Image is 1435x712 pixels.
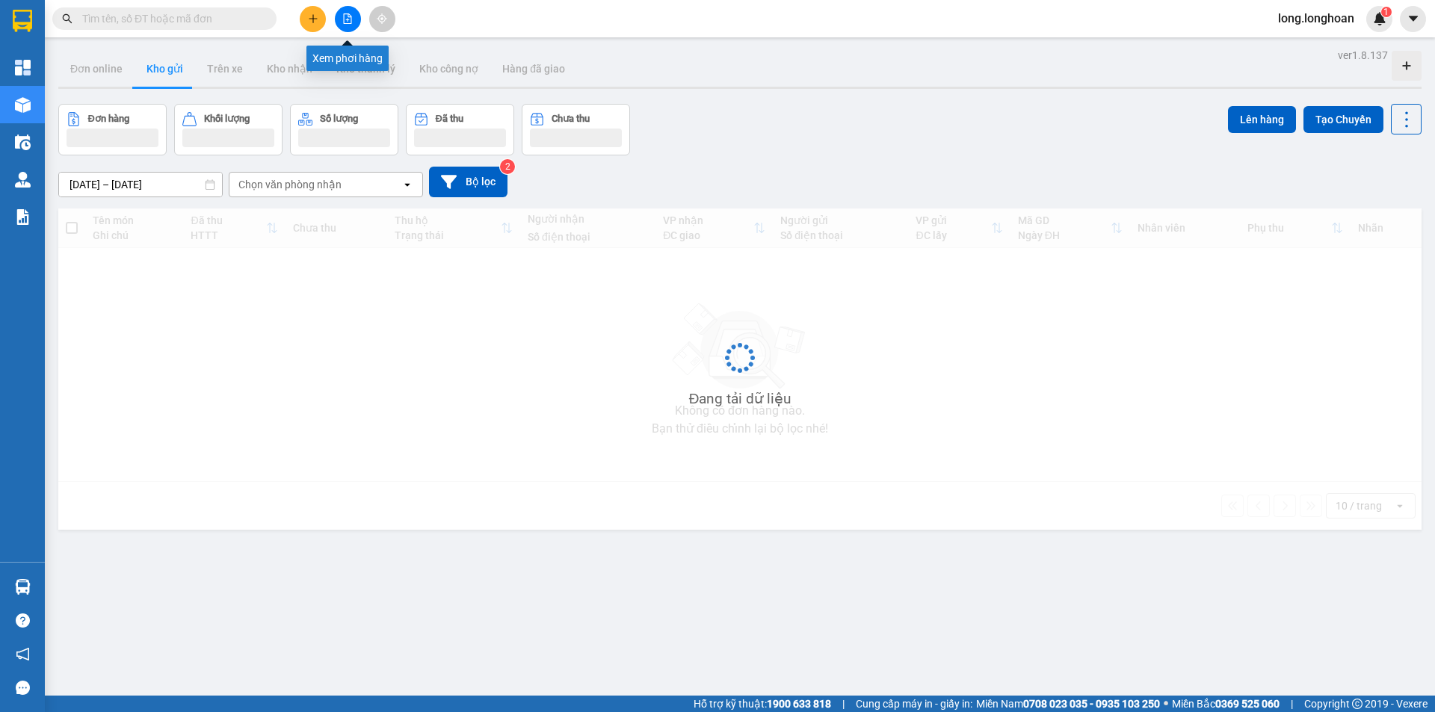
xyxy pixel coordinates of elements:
button: Lên hàng [1228,106,1296,133]
span: Miền Bắc [1172,696,1280,712]
span: caret-down [1407,12,1420,25]
button: Bộ lọc [429,167,507,197]
sup: 2 [500,159,515,174]
span: message [16,681,30,695]
button: Trên xe [195,51,255,87]
div: Đã thu [436,114,463,124]
button: Đơn hàng [58,104,167,155]
span: notification [16,647,30,661]
sup: 1 [1381,7,1392,17]
img: warehouse-icon [15,134,31,150]
button: plus [300,6,326,32]
span: aim [377,13,387,24]
div: ver 1.8.137 [1338,47,1388,64]
span: copyright [1352,699,1363,709]
span: file-add [342,13,353,24]
span: question-circle [16,613,30,628]
button: Kho nhận [255,51,324,87]
div: Tạo kho hàng mới [1392,51,1422,81]
img: warehouse-icon [15,172,31,188]
span: Cung cấp máy in - giấy in: [856,696,972,712]
strong: 0369 525 060 [1215,698,1280,710]
span: long.longhoan [1266,9,1366,28]
button: caret-down [1400,6,1426,32]
div: Chọn văn phòng nhận [238,177,342,192]
button: file-add [335,6,361,32]
strong: 1900 633 818 [767,698,831,710]
div: Chưa thu [552,114,590,124]
div: Đơn hàng [88,114,129,124]
button: Đã thu [406,104,514,155]
button: Tạo Chuyến [1303,106,1383,133]
span: | [842,696,845,712]
input: Tìm tên, số ĐT hoặc mã đơn [82,10,259,27]
button: Kho công nợ [407,51,490,87]
input: Select a date range. [59,173,222,196]
button: Hàng đã giao [490,51,577,87]
button: Kho gửi [135,51,195,87]
button: Số lượng [290,104,398,155]
strong: 0708 023 035 - 0935 103 250 [1023,698,1160,710]
img: warehouse-icon [15,97,31,113]
button: aim [369,6,395,32]
img: logo-vxr [13,10,32,32]
div: Khối lượng [204,114,250,124]
img: solution-icon [15,209,31,225]
div: Xem phơi hàng [306,46,389,71]
span: plus [308,13,318,24]
img: icon-new-feature [1373,12,1386,25]
button: Khối lượng [174,104,283,155]
span: ⚪️ [1164,701,1168,707]
img: dashboard-icon [15,60,31,75]
span: 1 [1383,7,1389,17]
img: warehouse-icon [15,579,31,595]
button: Đơn online [58,51,135,87]
span: Miền Nam [976,696,1160,712]
span: Hỗ trợ kỹ thuật: [694,696,831,712]
div: Số lượng [320,114,358,124]
span: | [1291,696,1293,712]
div: Đang tải dữ liệu [689,388,791,410]
svg: open [401,179,413,191]
button: Chưa thu [522,104,630,155]
span: search [62,13,72,24]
